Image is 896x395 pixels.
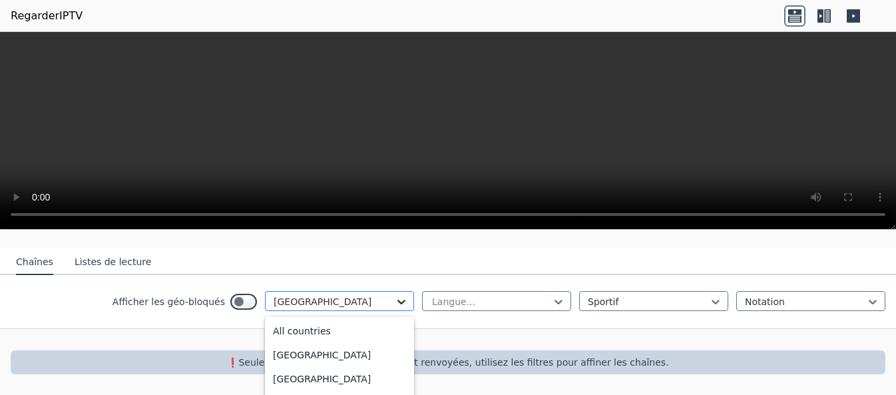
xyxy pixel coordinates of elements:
[265,319,414,343] div: All countries
[227,357,668,368] font: ❗️Seules les 250 premières chaînes sont renvoyées, utilisez les filtres pour affiner les chaînes.
[11,9,83,22] font: RegarderIPTV
[75,256,151,267] font: Listes de lecture
[265,343,414,367] div: [GEOGRAPHIC_DATA]
[112,296,225,307] font: Afficher les géo-bloqués
[75,250,151,275] button: Listes de lecture
[265,367,414,391] div: [GEOGRAPHIC_DATA]
[16,256,53,267] font: Chaînes
[11,8,83,24] a: RegarderIPTV
[16,250,53,275] button: Chaînes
